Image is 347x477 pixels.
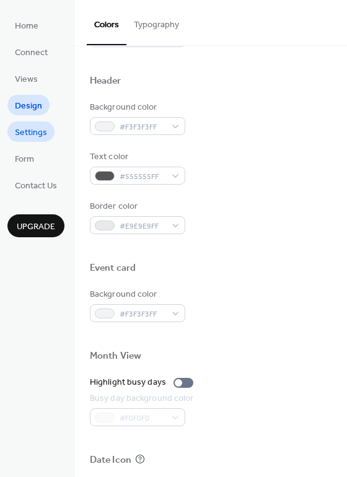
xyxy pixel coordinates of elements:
[15,20,38,33] span: Home
[15,126,47,139] span: Settings
[90,75,121,88] div: Header
[7,95,50,115] a: Design
[90,288,183,301] div: Background color
[90,392,194,405] div: Busy day background color
[120,33,165,46] span: #FE1700FF
[7,15,46,35] a: Home
[7,148,42,168] a: Form
[90,376,166,389] div: Highlight busy days
[90,262,136,275] div: Event card
[15,153,34,166] span: Form
[15,73,38,86] span: Views
[7,214,64,237] button: Upgrade
[90,200,183,213] div: Border color
[90,350,141,363] div: Month View
[120,121,165,134] span: #F3F3F3FF
[120,220,165,233] span: #E9E9E9FF
[15,46,48,59] span: Connect
[15,180,57,193] span: Contact Us
[7,175,64,195] a: Contact Us
[120,308,165,321] span: #F3F3F3FF
[120,170,165,183] span: #555555FF
[90,151,183,164] div: Text color
[7,121,55,142] a: Settings
[15,100,42,113] span: Design
[7,42,55,62] a: Connect
[17,221,55,234] span: Upgrade
[90,101,183,114] div: Background color
[7,68,45,89] a: Views
[90,454,131,467] div: Date Icon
